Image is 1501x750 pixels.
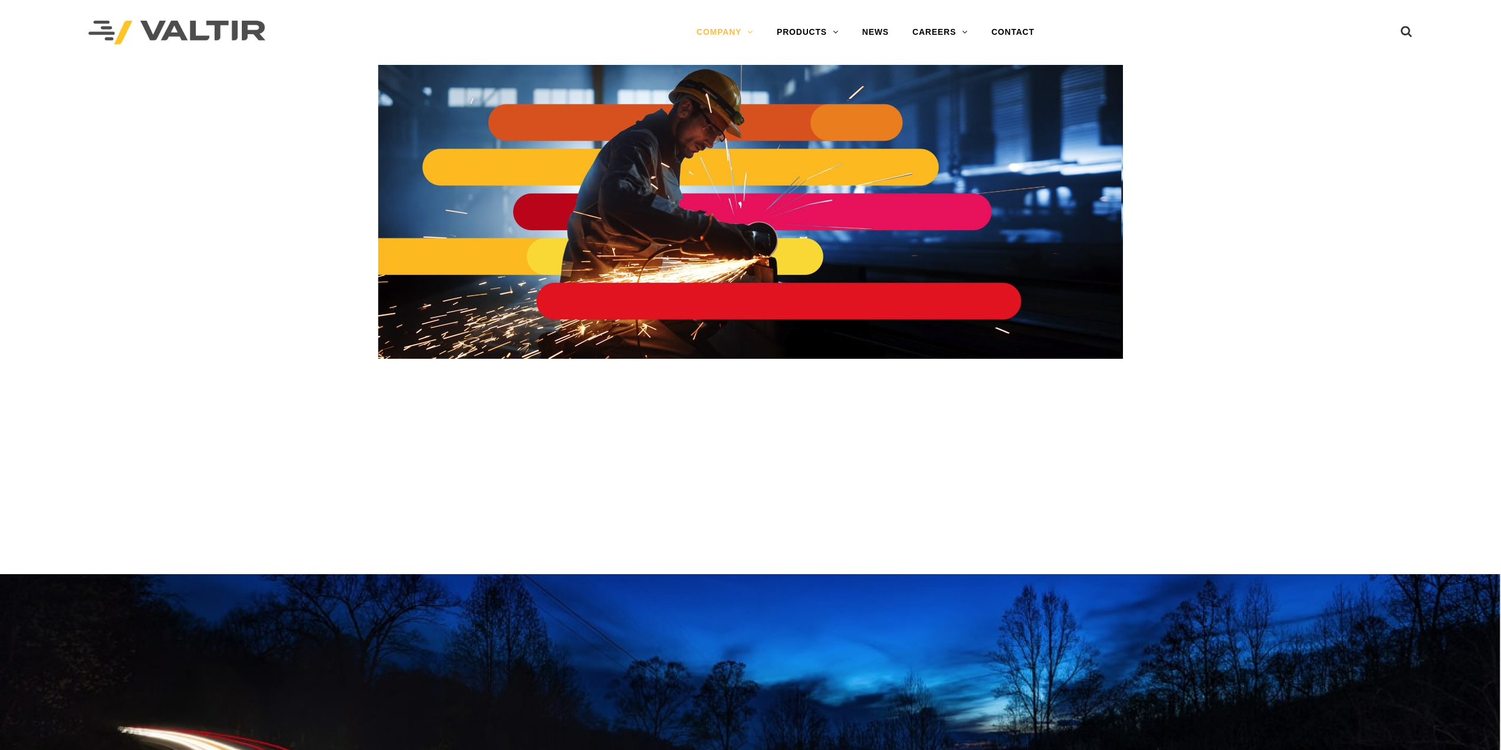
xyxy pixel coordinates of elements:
a: CONTACT [980,21,1046,44]
a: COMPANY [685,21,765,44]
a: CAREERS [901,21,980,44]
a: PRODUCTS [765,21,850,44]
img: Valtir [88,21,265,45]
a: NEWS [850,21,901,44]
